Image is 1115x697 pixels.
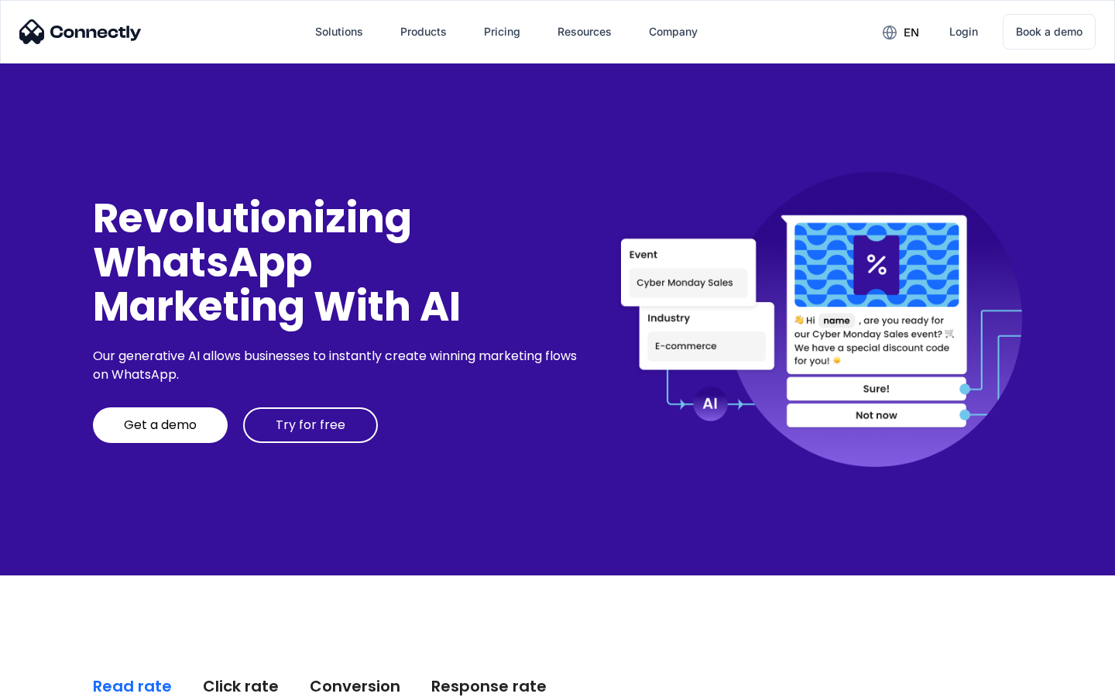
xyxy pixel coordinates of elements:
div: Try for free [276,417,345,433]
div: Read rate [93,675,172,697]
a: Login [937,13,990,50]
img: Connectly Logo [19,19,142,44]
aside: Language selected: English [15,670,93,692]
a: Pricing [472,13,533,50]
a: Get a demo [93,407,228,443]
div: Conversion [310,675,400,697]
div: Click rate [203,675,279,697]
ul: Language list [31,670,93,692]
a: Book a demo [1003,14,1096,50]
div: Login [949,21,978,43]
div: Revolutionizing WhatsApp Marketing With AI [93,196,582,329]
div: Resources [557,21,612,43]
div: Response rate [431,675,547,697]
div: Solutions [315,21,363,43]
div: Products [400,21,447,43]
div: Pricing [484,21,520,43]
div: Our generative AI allows businesses to instantly create winning marketing flows on WhatsApp. [93,347,582,384]
a: Try for free [243,407,378,443]
div: Company [649,21,698,43]
div: Get a demo [124,417,197,433]
div: en [904,22,919,43]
